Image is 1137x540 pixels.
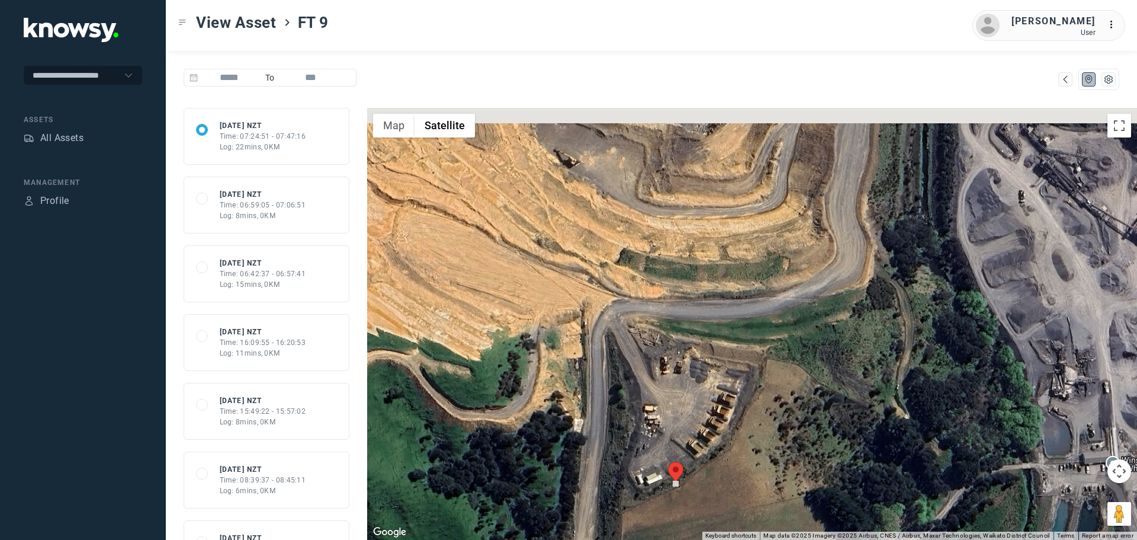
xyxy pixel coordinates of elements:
[220,406,306,417] div: Time: 15:49:22 - 15:57:02
[220,142,306,152] div: Log: 22mins, 0KM
[220,189,306,200] div: [DATE] NZT
[1107,459,1131,483] button: Map camera controls
[220,279,306,290] div: Log: 15mins, 0KM
[24,177,142,188] div: Management
[220,120,306,131] div: [DATE] NZT
[220,131,306,142] div: Time: 07:24:51 - 07:47:16
[220,395,306,406] div: [DATE] NZT
[1082,532,1133,539] a: Report a map error
[1107,18,1122,34] div: :
[763,532,1049,539] span: Map data ©2025 Imagery ©2025 Airbus, CNES / Airbus, Maxar Technologies, Waikato District Council
[24,133,34,143] div: Assets
[220,485,306,496] div: Log: 6mins, 0KM
[40,194,69,208] div: Profile
[220,258,306,269] div: [DATE] NZT
[1107,114,1131,138] button: Toggle fullscreen view
[178,18,187,27] div: Toggle Menu
[24,196,34,206] div: Profile
[220,269,306,279] div: Time: 06:42:37 - 06:57:41
[1103,74,1114,85] div: List
[24,194,69,208] a: ProfileProfile
[1057,532,1075,539] a: Terms (opens in new tab)
[282,18,292,27] div: >
[373,114,415,138] button: Show street map
[220,417,306,427] div: Log: 8mins, 0KM
[976,14,1000,37] img: avatar.png
[196,12,277,33] span: View Asset
[261,69,280,87] span: To
[40,131,83,145] div: All Assets
[705,532,756,540] button: Keyboard shortcuts
[220,475,306,485] div: Time: 08:39:37 - 08:45:11
[370,525,409,540] a: Open this area in Google Maps (opens a new window)
[1108,20,1120,29] tspan: ...
[220,464,306,475] div: [DATE] NZT
[24,131,83,145] a: AssetsAll Assets
[24,18,118,42] img: Application Logo
[24,114,142,125] div: Assets
[1084,74,1094,85] div: Map
[220,200,306,210] div: Time: 06:59:05 - 07:06:51
[1011,28,1096,37] div: User
[220,337,306,348] div: Time: 16:09:55 - 16:20:53
[370,525,409,540] img: Google
[220,210,306,221] div: Log: 8mins, 0KM
[1060,74,1071,85] div: Map
[1107,502,1131,526] button: Drag Pegman onto the map to open Street View
[298,12,329,33] span: FT 9
[1011,14,1096,28] div: [PERSON_NAME]
[220,348,306,359] div: Log: 11mins, 0KM
[1107,18,1122,32] div: :
[415,114,475,138] button: Show satellite imagery
[220,327,306,337] div: [DATE] NZT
